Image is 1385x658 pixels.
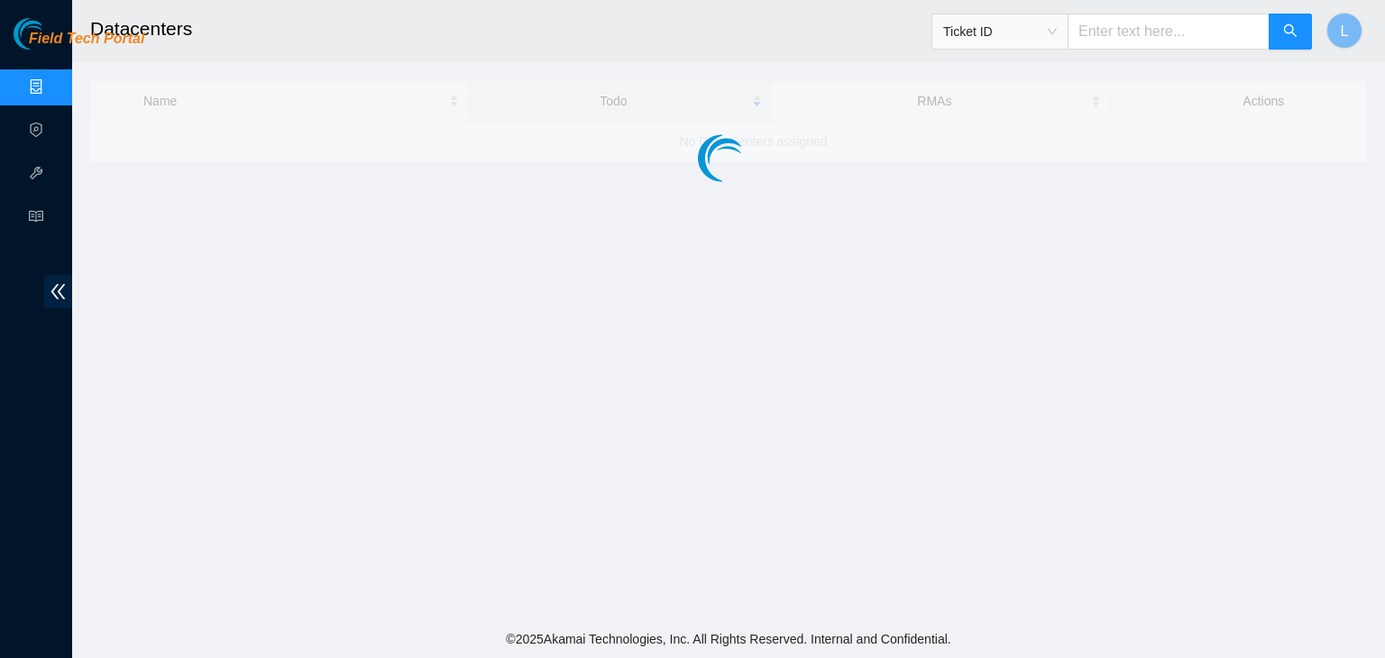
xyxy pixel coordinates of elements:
[1283,23,1298,41] span: search
[72,620,1385,658] footer: © 2025 Akamai Technologies, Inc. All Rights Reserved. Internal and Confidential.
[29,31,144,48] span: Field Tech Portal
[14,18,91,50] img: Akamai Technologies
[1341,20,1349,42] span: L
[14,32,144,56] a: Akamai TechnologiesField Tech Portal
[44,275,72,308] span: double-left
[1269,14,1312,50] button: search
[1068,14,1270,50] input: Enter text here...
[943,18,1057,45] span: Ticket ID
[29,201,43,237] span: read
[1326,13,1362,49] button: L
